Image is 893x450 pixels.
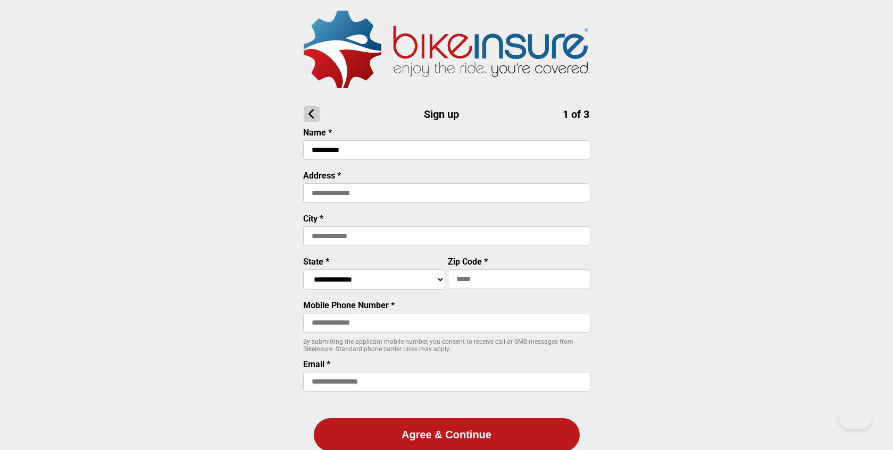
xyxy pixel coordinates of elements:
[448,257,488,267] label: Zip Code *
[303,338,590,353] p: By submitting the applicant mobile number, you consent to receive call or SMS messages from BikeI...
[303,171,341,181] label: Address *
[303,300,395,310] label: Mobile Phone Number *
[304,106,589,122] h1: Sign up
[303,359,330,369] label: Email *
[563,108,589,121] span: 1 of 3
[303,214,323,224] label: City *
[839,406,872,429] iframe: Toggle Customer Support
[303,257,329,267] label: State *
[303,128,332,138] label: Name *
